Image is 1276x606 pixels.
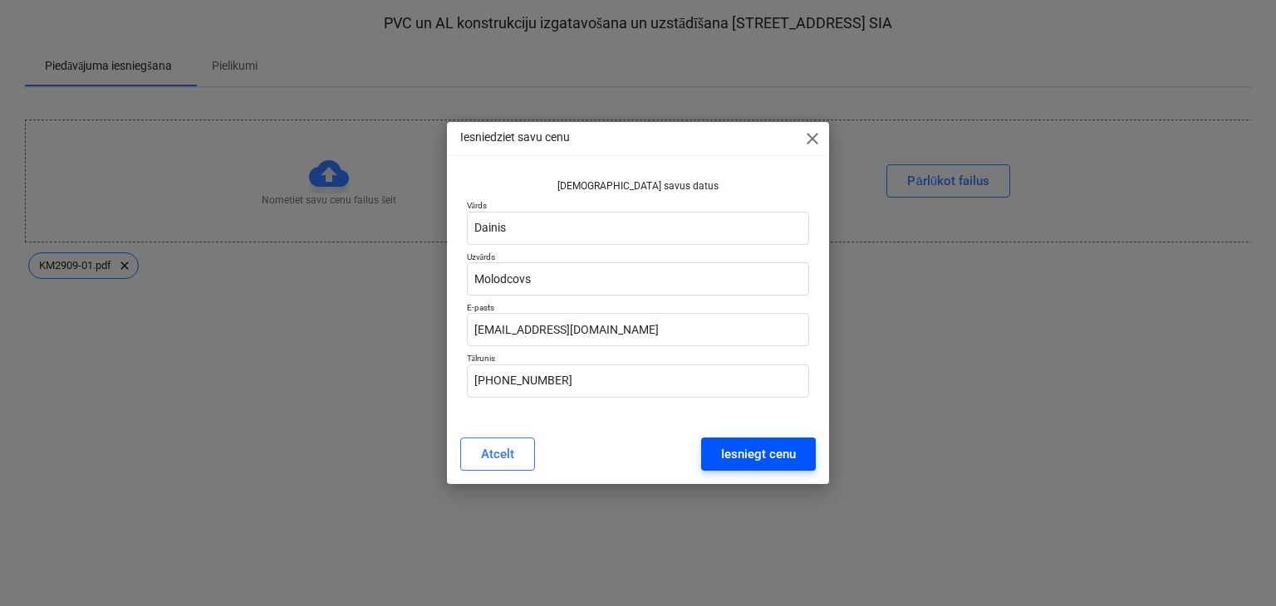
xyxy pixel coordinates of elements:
[467,353,810,364] p: Tālrunis
[721,443,796,465] div: Iesniegt cenu
[802,129,822,149] span: close
[467,302,810,313] p: E-pasts
[481,443,514,465] div: Atcelt
[701,437,816,471] button: Iesniegt cenu
[467,179,810,193] p: [DEMOGRAPHIC_DATA] savus datus
[467,252,810,262] p: Uzvārds
[460,129,570,146] p: Iesniedziet savu cenu
[467,200,810,211] p: Vārds
[460,437,535,471] button: Atcelt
